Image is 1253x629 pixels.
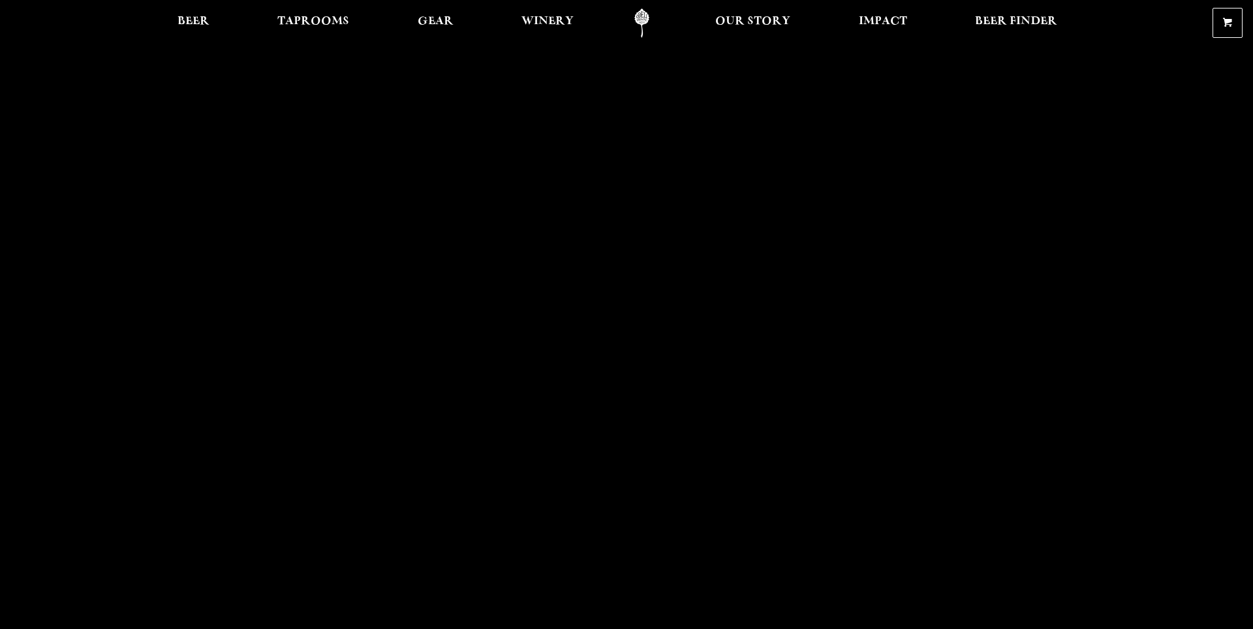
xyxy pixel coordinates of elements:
a: Our Story [707,8,799,38]
a: Winery [513,8,582,38]
a: Taprooms [269,8,358,38]
span: Our Story [715,16,790,27]
span: Gear [418,16,454,27]
span: Taprooms [277,16,349,27]
span: Impact [859,16,907,27]
a: Impact [850,8,916,38]
a: Beer [169,8,218,38]
a: Odell Home [617,8,666,38]
a: Gear [409,8,462,38]
span: Winery [521,16,574,27]
span: Beer Finder [975,16,1057,27]
span: Beer [178,16,209,27]
a: Beer Finder [967,8,1066,38]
